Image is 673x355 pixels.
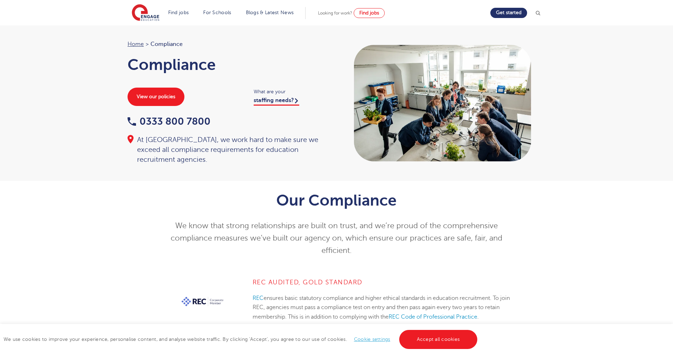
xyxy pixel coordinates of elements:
[128,40,330,49] nav: breadcrumb
[168,10,189,15] a: Find jobs
[163,191,510,209] h1: Our Compliance
[132,4,159,22] img: Engage Education
[354,8,385,18] a: Find jobs
[203,10,231,15] a: For Schools
[128,116,211,127] a: 0333 800 7800
[128,41,144,47] a: Home
[254,88,330,96] span: What are your
[254,97,299,106] a: staffing needs?
[354,337,390,342] a: Cookie settings
[399,330,478,349] a: Accept all cookies
[146,41,149,47] span: >
[128,135,330,165] div: At [GEOGRAPHIC_DATA], we work hard to make sure we exceed all compliance requirements for educati...
[150,40,183,49] span: Compliance
[4,337,479,342] span: We use cookies to improve your experience, personalise content, and analyse website traffic. By c...
[359,10,379,16] span: Find jobs
[490,8,527,18] a: Get started
[389,314,477,320] a: REC Code of Professional Practice
[128,56,330,73] h1: Compliance
[128,88,184,106] a: View our policies
[246,10,294,15] a: Blogs & Latest News
[163,220,510,257] p: We know that strong relationships are built on trust, and we’re proud of the comprehensive compli...
[253,295,264,301] a: REC
[253,278,510,286] h4: REC Audited, Gold Standard
[253,294,510,321] p: ensures basic statutory compliance and higher ethical standards in education recruitment. To join...
[318,11,352,16] span: Looking for work?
